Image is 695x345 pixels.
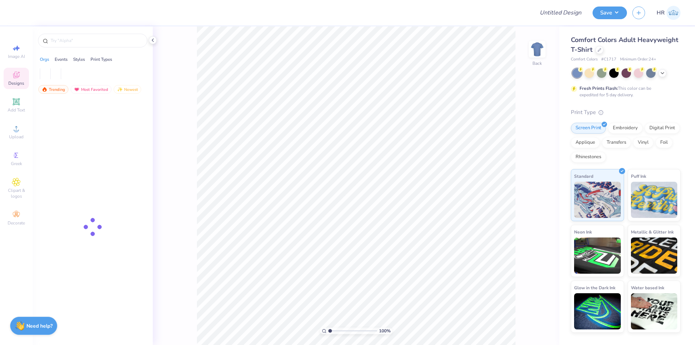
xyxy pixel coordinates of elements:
div: Trending [38,85,68,94]
div: Orgs [40,56,49,63]
div: Applique [571,137,600,148]
span: Puff Ink [631,172,646,180]
span: Comfort Colors [571,56,598,63]
div: This color can be expedited for 5 day delivery. [580,85,669,98]
div: Screen Print [571,123,606,134]
img: Back [530,42,544,56]
span: Decorate [8,220,25,226]
div: Print Type [571,108,681,117]
div: Embroidery [608,123,643,134]
span: # C1717 [601,56,616,63]
span: Image AI [8,54,25,59]
div: Most Favorited [71,85,111,94]
div: Print Types [90,56,112,63]
div: Digital Print [645,123,680,134]
span: Minimum Order: 24 + [620,56,656,63]
div: Events [55,56,68,63]
img: Metallic & Glitter Ink [631,237,678,274]
strong: Need help? [26,323,52,329]
img: Newest.gif [117,87,123,92]
span: Comfort Colors Adult Heavyweight T-Shirt [571,35,678,54]
img: Puff Ink [631,182,678,218]
span: Standard [574,172,593,180]
img: Glow in the Dark Ink [574,293,621,329]
span: HR [657,9,665,17]
img: Neon Ink [574,237,621,274]
img: trending.gif [42,87,47,92]
span: Upload [9,134,24,140]
img: Hazel Del Rosario [666,6,681,20]
div: Foil [656,137,673,148]
div: Newest [114,85,141,94]
span: Add Text [8,107,25,113]
span: Clipart & logos [4,188,29,199]
div: Back [532,60,542,67]
img: most_fav.gif [74,87,80,92]
span: Metallic & Glitter Ink [631,228,674,236]
strong: Fresh Prints Flash: [580,85,618,91]
div: Styles [73,56,85,63]
a: HR [657,6,681,20]
span: Neon Ink [574,228,592,236]
input: Try "Alpha" [50,37,143,44]
div: Rhinestones [571,152,606,163]
button: Save [593,7,627,19]
span: 100 % [379,328,391,334]
div: Vinyl [633,137,653,148]
span: Water based Ink [631,284,664,291]
span: Glow in the Dark Ink [574,284,615,291]
div: Transfers [602,137,631,148]
span: Designs [8,80,24,86]
img: Standard [574,182,621,218]
input: Untitled Design [534,5,587,20]
span: Greek [11,161,22,167]
img: Water based Ink [631,293,678,329]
